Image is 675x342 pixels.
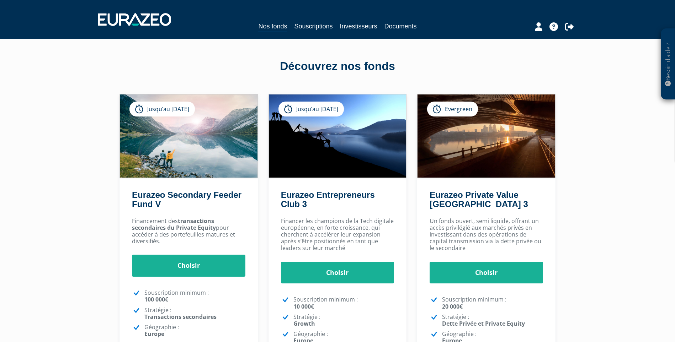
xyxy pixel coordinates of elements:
[442,314,543,327] p: Stratégie :
[281,262,394,284] a: Choisir
[442,303,463,310] strong: 20 000€
[430,262,543,284] a: Choisir
[340,21,377,31] a: Investisseurs
[135,58,540,75] div: Découvrez nos fonds
[442,320,525,327] strong: Dette Privée et Private Equity
[664,32,672,96] p: Besoin d'aide ?
[278,102,344,116] div: Jusqu’au [DATE]
[144,307,245,320] p: Stratégie :
[144,313,217,321] strong: Transactions secondaires
[294,21,333,31] a: Souscriptions
[132,218,245,245] p: Financement des pour accéder à des portefeuilles matures et diversifiés.
[427,102,478,116] div: Evergreen
[144,295,168,303] strong: 100 000€
[269,94,406,178] img: Eurazeo Entrepreneurs Club 3
[144,324,245,337] p: Géographie :
[132,255,245,277] a: Choisir
[132,190,241,209] a: Eurazeo Secondary Feeder Fund V
[281,190,375,209] a: Eurazeo Entrepreneurs Club 3
[384,21,417,31] a: Documents
[418,94,555,178] img: Eurazeo Private Value Europe 3
[293,320,315,327] strong: Growth
[258,21,287,32] a: Nos fonds
[430,190,528,209] a: Eurazeo Private Value [GEOGRAPHIC_DATA] 3
[293,296,394,310] p: Souscription minimum :
[98,13,171,26] img: 1732889491-logotype_eurazeo_blanc_rvb.png
[132,217,216,232] strong: transactions secondaires du Private Equity
[293,314,394,327] p: Stratégie :
[281,218,394,252] p: Financer les champions de la Tech digitale européenne, en forte croissance, qui cherchent à accél...
[144,330,164,338] strong: Europe
[129,102,195,116] div: Jusqu’au [DATE]
[442,296,543,310] p: Souscription minimum :
[430,218,543,252] p: Un fonds ouvert, semi liquide, offrant un accès privilégié aux marchés privés en investissant dan...
[144,289,245,303] p: Souscription minimum :
[120,94,257,178] img: Eurazeo Secondary Feeder Fund V
[293,303,314,310] strong: 10 000€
